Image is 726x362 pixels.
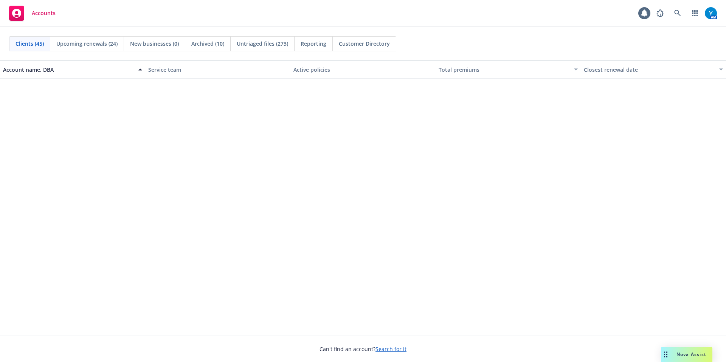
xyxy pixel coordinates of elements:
[661,347,670,362] div: Drag to move
[290,60,436,79] button: Active policies
[676,351,706,357] span: Nova Assist
[191,40,224,48] span: Archived (10)
[705,7,717,19] img: photo
[661,347,712,362] button: Nova Assist
[6,3,59,24] a: Accounts
[670,6,685,21] a: Search
[293,66,433,74] div: Active policies
[581,60,726,79] button: Closest renewal date
[320,345,406,353] span: Can't find an account?
[339,40,390,48] span: Customer Directory
[16,40,44,48] span: Clients (45)
[584,66,715,74] div: Closest renewal date
[439,66,569,74] div: Total premiums
[3,66,134,74] div: Account name, DBA
[56,40,118,48] span: Upcoming renewals (24)
[148,66,287,74] div: Service team
[687,6,703,21] a: Switch app
[145,60,290,79] button: Service team
[301,40,326,48] span: Reporting
[32,10,56,16] span: Accounts
[237,40,288,48] span: Untriaged files (273)
[130,40,179,48] span: New businesses (0)
[375,345,406,353] a: Search for it
[653,6,668,21] a: Report a Bug
[436,60,581,79] button: Total premiums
